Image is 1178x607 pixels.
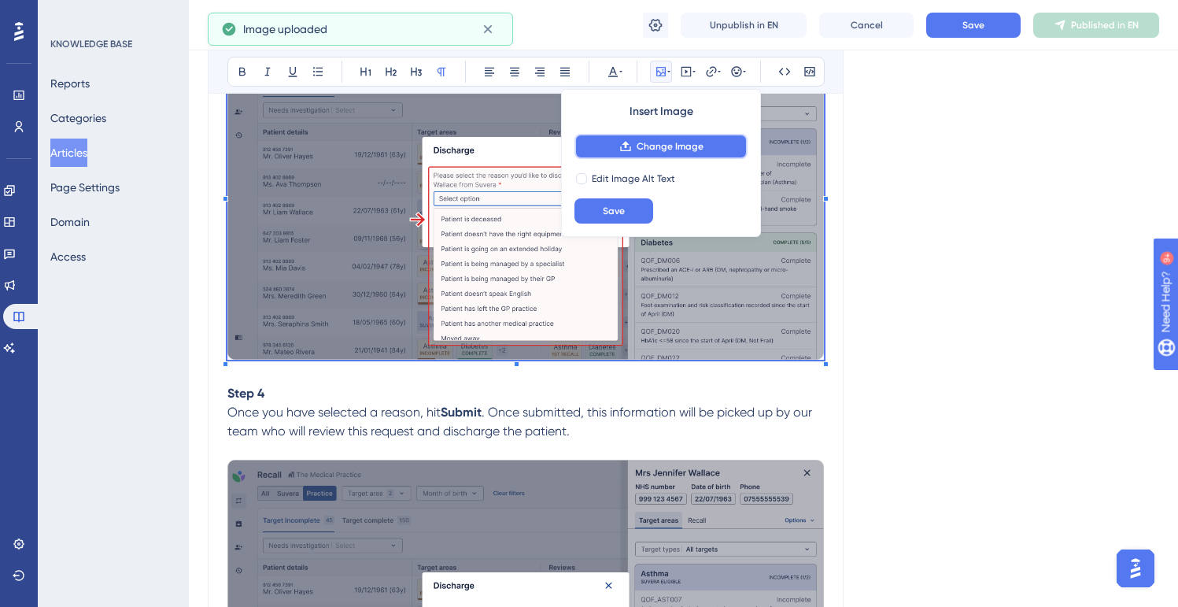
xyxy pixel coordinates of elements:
[37,4,98,23] span: Need Help?
[50,173,120,202] button: Page Settings
[926,13,1021,38] button: Save
[50,208,90,236] button: Domain
[227,386,264,401] strong: Step 4
[592,172,675,185] span: Edit Image Alt Text
[107,8,116,20] div: 9+
[227,405,441,420] span: Once you have selected a reason, hit
[603,205,625,217] span: Save
[50,38,132,50] div: KNOWLEDGE BASE
[50,242,86,271] button: Access
[574,134,748,159] button: Change Image
[50,139,87,167] button: Articles
[50,69,90,98] button: Reports
[710,19,778,31] span: Unpublish in EN
[1033,13,1159,38] button: Published in EN
[630,102,693,121] span: Insert Image
[574,198,653,224] button: Save
[962,19,984,31] span: Save
[441,405,482,420] strong: Submit
[243,20,327,39] span: Image uploaded
[1071,19,1139,31] span: Published in EN
[851,19,883,31] span: Cancel
[1112,545,1159,592] iframe: UserGuiding AI Assistant Launcher
[681,13,807,38] button: Unpublish in EN
[227,405,815,439] span: . Once submitted, this information will be picked up by our team who will review this request and...
[819,13,914,38] button: Cancel
[637,140,703,153] span: Change Image
[50,104,106,132] button: Categories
